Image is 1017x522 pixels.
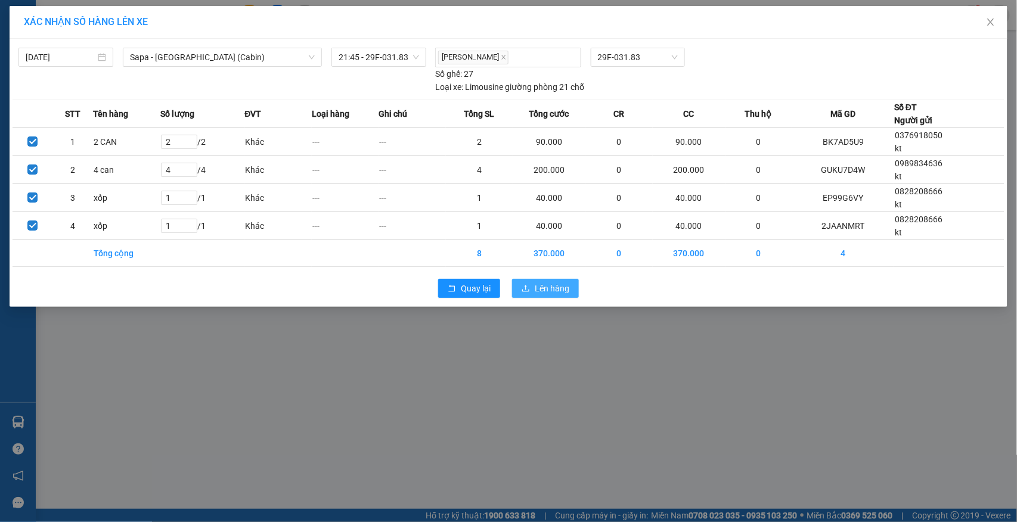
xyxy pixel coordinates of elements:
span: ĐVT [245,107,262,120]
span: [PERSON_NAME] [438,51,508,64]
span: 0376918050 [895,130,942,140]
span: Số lượng [160,107,194,120]
span: STT [65,107,80,120]
span: kt [895,200,902,209]
td: Khác [245,212,312,240]
td: 4 can [93,156,160,184]
td: 40.000 [513,184,586,212]
span: 21:45 - 29F-031.83 [339,48,419,66]
td: 2JAANMRT [792,212,894,240]
span: Quay lại [461,282,491,295]
td: xốp [93,212,160,240]
td: 0 [585,156,653,184]
span: close [986,17,996,27]
button: Close [974,6,1007,39]
td: / 1 [160,184,245,212]
td: GUKU7D4W [792,156,894,184]
td: 4 [792,240,894,266]
td: EP99G6VY [792,184,894,212]
td: 3 [53,184,94,212]
button: uploadLên hàng [512,279,579,298]
td: 2 [446,128,513,156]
span: Mã GD [830,107,855,120]
td: Tổng cộng [93,240,160,266]
td: 40.000 [513,212,586,240]
td: --- [312,184,379,212]
button: rollbackQuay lại [438,279,500,298]
span: Tổng cước [529,107,569,120]
td: 40.000 [653,184,725,212]
span: 0828208666 [895,215,942,224]
span: kt [895,228,902,237]
td: 90.000 [653,128,725,156]
td: --- [312,212,379,240]
td: / 2 [160,128,245,156]
span: 0828208666 [895,187,942,196]
span: Tổng SL [464,107,495,120]
td: 0 [725,184,793,212]
span: 29F-031.83 [598,48,678,66]
span: Số ghế: [435,67,462,80]
span: Sapa - Hà Nội (Cabin) [130,48,315,66]
td: 8 [446,240,513,266]
span: Lên hàng [535,282,569,295]
td: 0 [725,128,793,156]
td: Khác [245,128,312,156]
td: 0 [585,128,653,156]
td: / 1 [160,212,245,240]
td: Khác [245,156,312,184]
span: 0989834636 [895,159,942,168]
td: 4 [446,156,513,184]
span: Loại xe: [435,80,463,94]
td: 1 [446,212,513,240]
td: 370.000 [513,240,586,266]
td: 0 [585,212,653,240]
span: CC [683,107,694,120]
td: / 4 [160,156,245,184]
td: --- [379,212,447,240]
td: 40.000 [653,212,725,240]
td: --- [379,184,447,212]
td: --- [312,128,379,156]
td: BK7AD5U9 [792,128,894,156]
div: 27 [435,67,473,80]
td: Khác [245,184,312,212]
td: 2 [53,156,94,184]
td: 0 [725,156,793,184]
span: CR [613,107,624,120]
td: 90.000 [513,128,586,156]
div: Limousine giường phòng 21 chỗ [435,80,584,94]
td: --- [379,128,447,156]
td: 2 CAN [93,128,160,156]
td: 0 [725,240,793,266]
div: Số ĐT Người gửi [894,101,932,127]
td: 1 [446,184,513,212]
span: kt [895,172,902,181]
span: Loại hàng [312,107,349,120]
td: --- [312,156,379,184]
span: Ghi chú [379,107,408,120]
span: Tên hàng [93,107,128,120]
span: down [308,54,315,61]
td: xốp [93,184,160,212]
span: rollback [448,284,456,294]
input: 11/09/2025 [26,51,95,64]
span: upload [522,284,530,294]
td: 1 [53,128,94,156]
span: close [501,54,507,60]
td: 200.000 [653,156,725,184]
td: 0 [585,240,653,266]
td: 370.000 [653,240,725,266]
span: kt [895,144,902,153]
td: 0 [585,184,653,212]
td: 200.000 [513,156,586,184]
span: Thu hộ [745,107,772,120]
td: 4 [53,212,94,240]
td: 0 [725,212,793,240]
span: XÁC NHẬN SỐ HÀNG LÊN XE [24,16,148,27]
td: --- [379,156,447,184]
